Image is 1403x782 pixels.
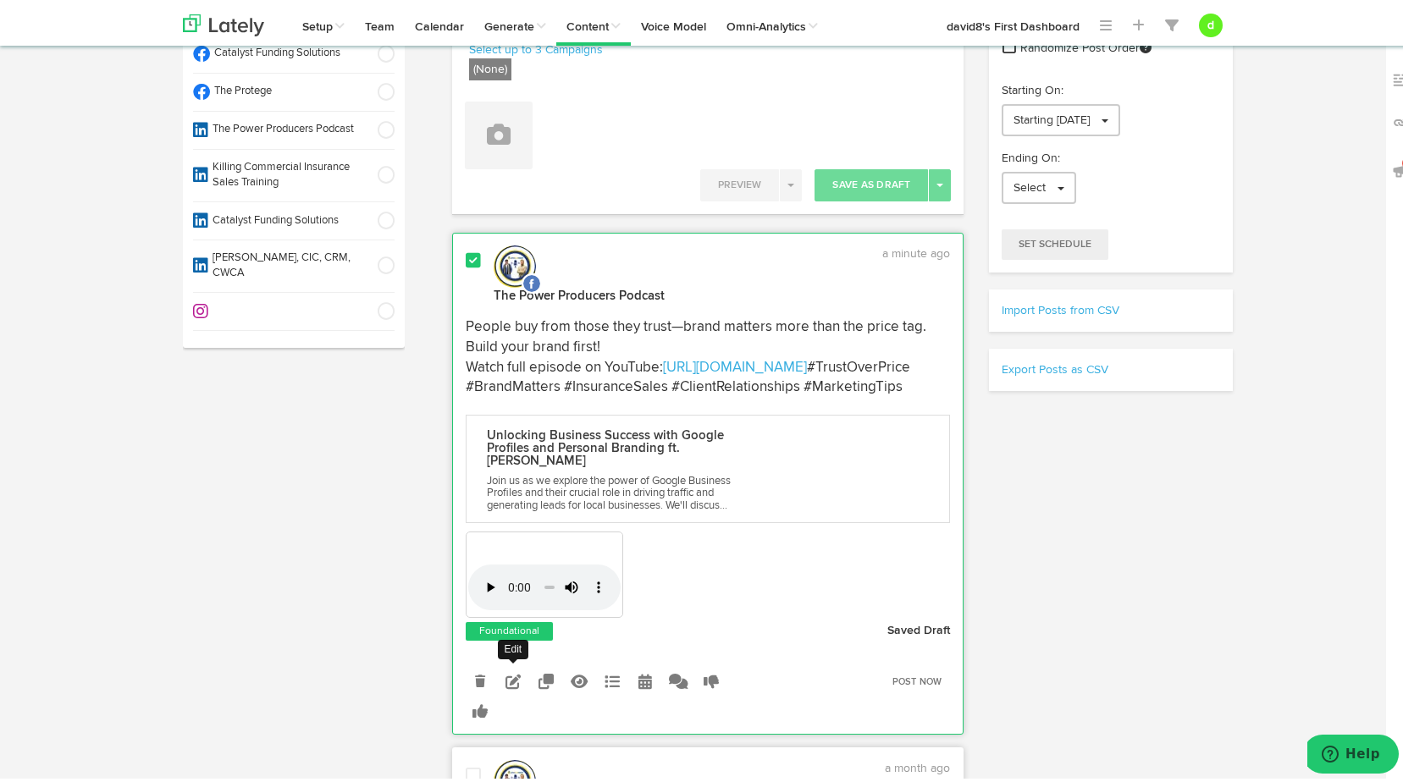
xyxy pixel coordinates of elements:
[1002,226,1108,256] button: Set Schedule
[882,245,950,256] time: a minute ago
[466,314,951,394] p: People buy from those they trust—brand matters more than the price tag. Build your brand first! W...
[885,759,950,771] time: a month ago
[469,37,603,56] a: Select up to 3 Campaigns
[468,531,621,607] video: Your browser does not support HTML5 video.
[1199,10,1223,34] button: d
[494,286,665,299] strong: The Power Producers Podcast
[208,247,367,278] span: [PERSON_NAME], CIC, CRM, CWCA
[1002,146,1219,163] p: Ending On:
[1307,731,1399,774] iframe: Opens a widget where you can find more information
[1019,236,1091,246] span: Set Schedule
[208,118,367,135] span: The Power Producers Podcast
[815,166,928,198] button: Save As Draft
[663,357,807,372] a: [URL][DOMAIN_NAME]
[487,472,754,509] p: Join us as we explore the power of Google Business Profiles and their crucial role in driving tra...
[1002,361,1108,372] a: Export Posts as CSV
[522,270,542,290] img: facebook.svg
[498,636,529,656] div: Edit
[210,80,367,96] span: The Protege
[1020,36,1152,53] span: Randomize Post Order
[469,55,511,77] label: (None)
[494,242,536,284] img: picture
[1002,301,1119,313] a: Import Posts from CSV
[487,426,754,464] p: Unlocking Business Success with Google Profiles and Personal Branding ft. [PERSON_NAME]
[208,157,367,188] span: Killing Commercial Insurance Sales Training
[208,210,367,226] span: Catalyst Funding Solutions
[884,667,951,691] a: Post Now
[210,42,367,58] span: Catalyst Funding Solutions
[476,620,543,636] a: Foundational
[1014,179,1046,190] span: Select
[887,621,950,633] strong: Saved Draft
[183,11,264,33] img: logo_lately_bg_light.svg
[1002,79,1219,96] p: Starting On:
[700,166,779,198] button: Preview
[1014,111,1090,123] span: Starting [DATE]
